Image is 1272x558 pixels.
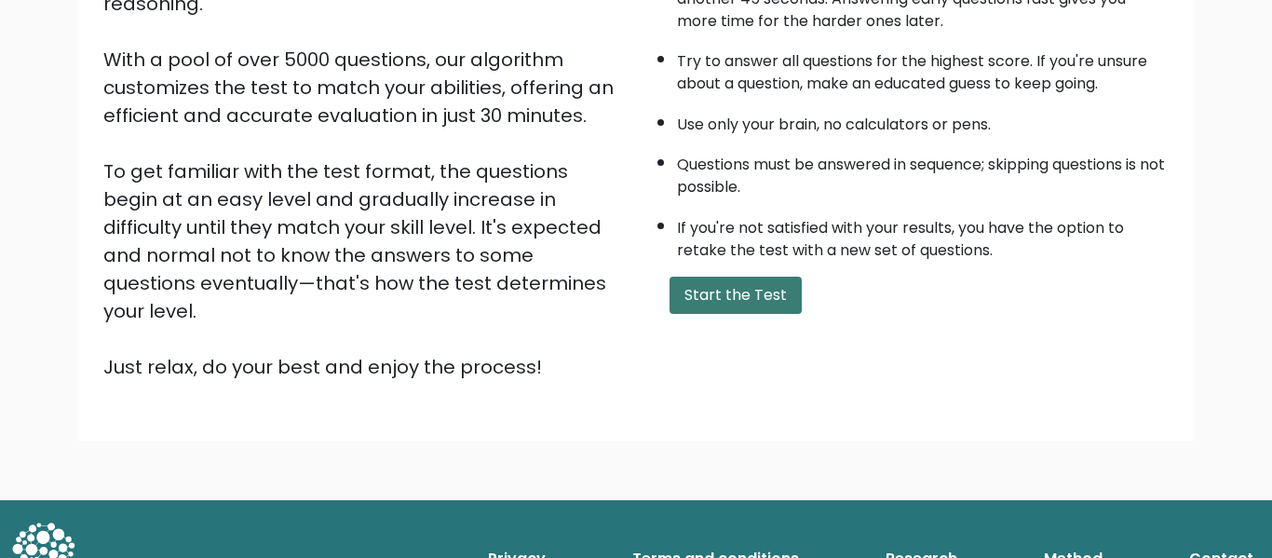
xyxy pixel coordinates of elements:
button: Start the Test [670,277,802,314]
li: Questions must be answered in sequence; skipping questions is not possible. [677,144,1169,198]
li: Try to answer all questions for the highest score. If you're unsure about a question, make an edu... [677,41,1169,95]
li: If you're not satisfied with your results, you have the option to retake the test with a new set ... [677,208,1169,262]
li: Use only your brain, no calculators or pens. [677,104,1169,136]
